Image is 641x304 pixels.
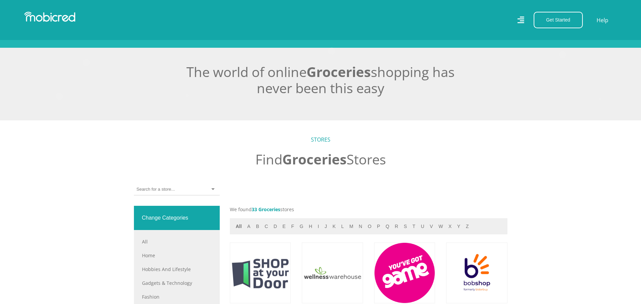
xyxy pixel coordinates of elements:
button: v [428,223,435,230]
button: l [339,223,346,230]
button: h [307,223,314,230]
button: All [234,223,244,230]
a: Fashion [142,293,212,300]
button: a [245,223,252,230]
button: y [455,223,462,230]
button: e [281,223,288,230]
span: 33 [252,206,257,213]
a: Gadgets & Technology [142,279,212,287]
button: x [447,223,454,230]
button: u [419,223,426,230]
button: d [272,223,279,230]
button: m [347,223,355,230]
button: w [436,223,445,230]
div: Change Categories [134,206,220,230]
a: Hobbies and Lifestyle [142,266,212,273]
button: s [402,223,409,230]
button: n [357,223,364,230]
input: Search for a store... [137,186,176,192]
button: Get Started [534,12,583,28]
a: All [142,238,212,245]
button: j [323,223,329,230]
button: r [393,223,400,230]
button: f [289,223,296,230]
button: c [262,223,270,230]
span: Groceries [258,206,280,213]
button: g [297,223,305,230]
button: k [330,223,337,230]
h5: STORES [134,137,507,143]
button: z [464,223,471,230]
a: Help [596,16,609,25]
button: q [384,223,391,230]
button: t [411,223,418,230]
img: Mobicred [24,12,75,22]
button: i [316,223,321,230]
a: Home [142,252,212,259]
button: p [375,223,382,230]
span: Groceries [282,150,347,168]
p: We found stores [230,206,507,213]
button: o [366,223,373,230]
h2: Find Stores [134,151,507,167]
button: b [254,223,261,230]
